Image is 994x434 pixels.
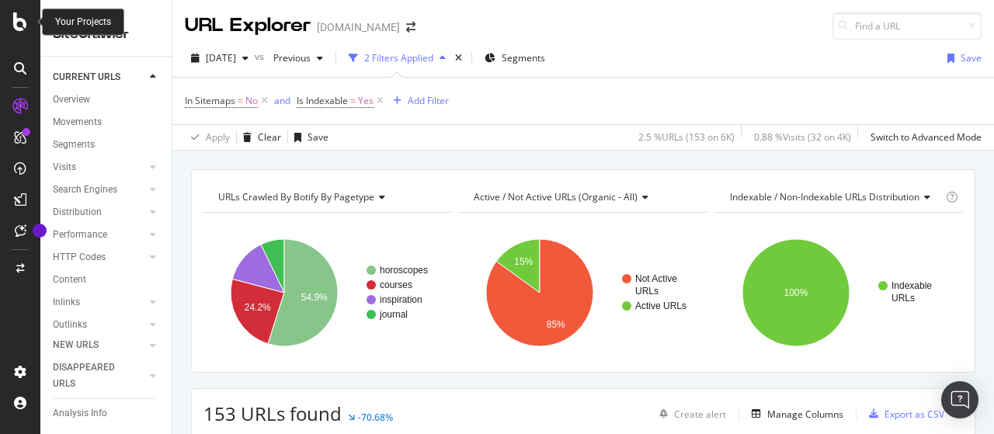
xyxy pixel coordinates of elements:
[863,401,944,426] button: Export as CSV
[53,92,161,108] a: Overview
[255,50,267,63] span: vs
[237,125,281,150] button: Clear
[754,130,851,144] div: 0.88 % Visits ( 32 on 4K )
[864,125,982,150] button: Switch to Advanced Mode
[33,224,47,238] div: Tooltip anchor
[53,337,99,353] div: NEW URLS
[297,94,348,107] span: Is Indexable
[53,114,161,130] a: Movements
[185,94,235,107] span: In Sitemaps
[185,46,255,71] button: [DATE]
[674,408,726,421] div: Create alert
[885,408,944,421] div: Export as CSV
[53,294,80,311] div: Inlinks
[53,249,106,266] div: HTTP Codes
[502,51,545,64] span: Segments
[380,294,422,305] text: inspiration
[767,408,843,421] div: Manage Columns
[471,185,693,210] h4: Active / Not Active URLs
[961,51,982,64] div: Save
[185,125,230,150] button: Apply
[941,46,982,71] button: Save
[53,204,102,220] div: Distribution
[53,249,145,266] a: HTTP Codes
[784,287,808,298] text: 100%
[206,51,236,64] span: 2025 Sep. 19th
[288,125,328,150] button: Save
[258,130,281,144] div: Clear
[380,279,412,290] text: courses
[638,130,735,144] div: 2.5 % URLs ( 153 on 6K )
[515,256,533,267] text: 15%
[364,51,433,64] div: 2 Filters Applied
[653,401,726,426] button: Create alert
[267,46,329,71] button: Previous
[53,359,145,392] a: DISAPPEARED URLS
[478,46,551,71] button: Segments
[941,381,978,418] div: Open Intercom Messenger
[635,273,677,284] text: Not Active
[308,130,328,144] div: Save
[245,302,271,313] text: 24.2%
[53,92,90,108] div: Overview
[53,159,145,175] a: Visits
[55,16,111,29] div: Your Projects
[53,69,145,85] a: CURRENT URLS
[53,182,145,198] a: Search Engines
[745,404,843,423] button: Manage Columns
[206,130,230,144] div: Apply
[547,319,565,330] text: 85%
[317,19,400,35] div: [DOMAIN_NAME]
[408,94,449,107] div: Add Filter
[452,50,465,66] div: times
[218,190,374,203] span: URLs Crawled By Botify By pagetype
[459,225,703,360] svg: A chart.
[380,265,428,276] text: horoscopes
[727,185,943,210] h4: Indexable / Non-Indexable URLs Distribution
[358,411,393,424] div: -70.68%
[379,309,408,320] text: journal
[267,51,311,64] span: Previous
[387,92,449,110] button: Add Filter
[301,292,328,303] text: 54.9%
[891,293,915,304] text: URLs
[53,69,120,85] div: CURRENT URLS
[53,405,161,422] a: Analysis Info
[53,227,145,243] a: Performance
[406,22,415,33] div: arrow-right-arrow-left
[342,46,452,71] button: 2 Filters Applied
[53,272,86,288] div: Content
[53,204,145,220] a: Distribution
[832,12,982,40] input: Find a URL
[53,317,145,333] a: Outlinks
[53,294,145,311] a: Inlinks
[53,405,107,422] div: Analysis Info
[635,300,686,311] text: Active URLs
[203,225,447,360] svg: A chart.
[715,225,959,360] svg: A chart.
[53,137,161,153] a: Segments
[358,90,374,112] span: Yes
[891,280,932,291] text: Indexable
[185,12,311,39] div: URL Explorer
[635,286,659,297] text: URLs
[53,227,107,243] div: Performance
[871,130,982,144] div: Switch to Advanced Mode
[53,114,102,130] div: Movements
[53,182,117,198] div: Search Engines
[474,190,638,203] span: Active / Not Active URLs (organic - all)
[238,94,243,107] span: =
[53,137,95,153] div: Segments
[215,185,437,210] h4: URLs Crawled By Botify By pagetype
[53,272,161,288] a: Content
[203,401,342,426] span: 153 URLs found
[245,90,258,112] span: No
[53,359,131,392] div: DISAPPEARED URLS
[53,317,87,333] div: Outlinks
[53,337,145,353] a: NEW URLS
[730,190,919,203] span: Indexable / Non-Indexable URLs distribution
[274,94,290,107] div: and
[350,94,356,107] span: =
